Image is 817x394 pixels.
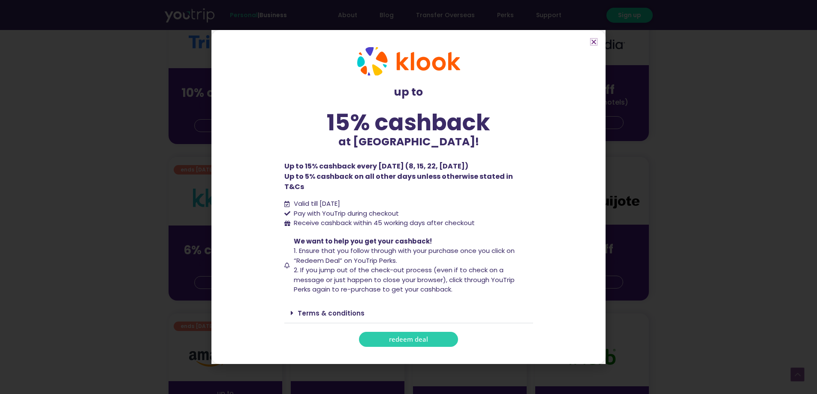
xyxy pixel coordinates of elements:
[284,84,533,100] p: up to
[284,161,533,192] p: Up to 15% cashback every [DATE] (8, 15, 22, [DATE]) Up to 5% cashback on all other days unless ot...
[591,39,597,45] a: Close
[284,134,533,150] p: at [GEOGRAPHIC_DATA]!
[298,309,365,318] a: Terms & conditions
[292,218,475,228] span: Receive cashback within 45 working days after checkout
[294,265,515,294] span: 2. If you jump out of the check-out process (even if to check on a message or just happen to clos...
[389,336,428,343] span: redeem deal
[284,111,533,134] div: 15% cashback
[294,237,432,246] span: We want to help you get your cashback!
[294,246,515,265] span: 1. Ensure that you follow through with your purchase once you click on “Redeem Deal” on YouTrip P...
[284,303,533,323] div: Terms & conditions
[359,332,458,347] a: redeem deal
[292,199,340,209] span: Valid till [DATE]
[292,209,399,219] span: Pay with YouTrip during checkout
